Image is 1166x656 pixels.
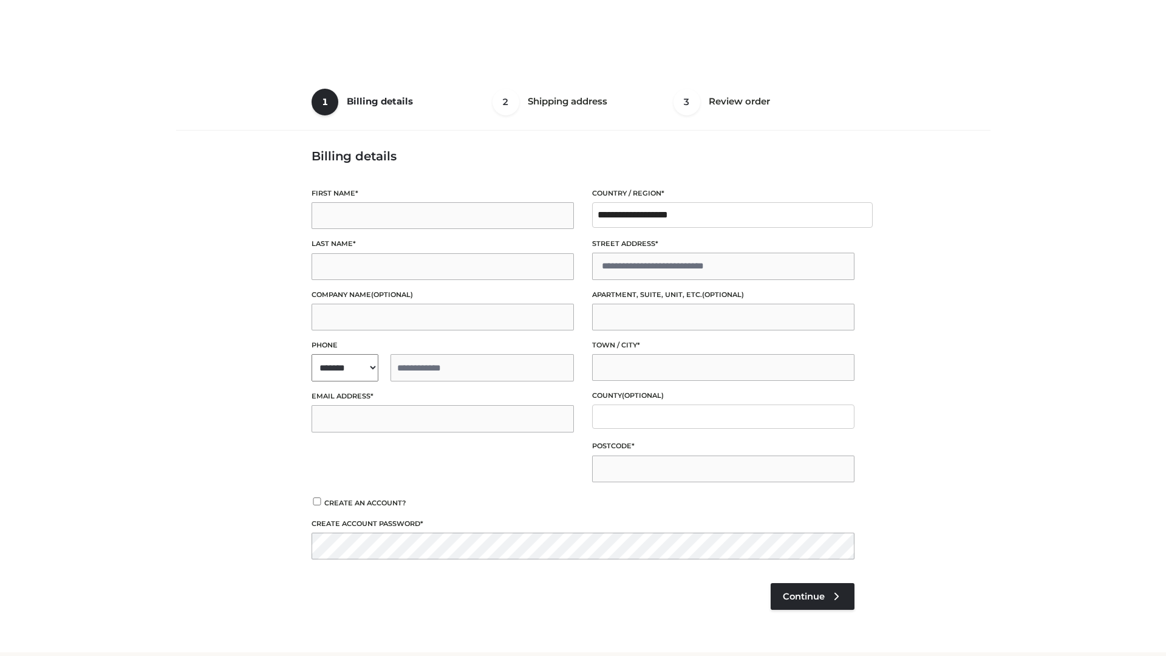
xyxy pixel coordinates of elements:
label: Country / Region [592,188,854,199]
span: (optional) [702,290,744,299]
label: Last name [312,238,574,250]
span: (optional) [622,391,664,400]
label: Phone [312,340,574,351]
h3: Billing details [312,149,854,163]
span: 1 [312,89,338,115]
span: (optional) [371,290,413,299]
label: Town / City [592,340,854,351]
span: Continue [783,591,825,602]
span: 3 [673,89,700,115]
label: County [592,390,854,401]
label: Company name [312,289,574,301]
label: First name [312,188,574,199]
label: Apartment, suite, unit, etc. [592,289,854,301]
label: Create account password [312,518,854,530]
input: Create an account? [312,497,322,505]
label: Street address [592,238,854,250]
span: Create an account? [324,499,406,507]
a: Continue [771,583,854,610]
span: 2 [493,89,519,115]
label: Email address [312,391,574,402]
span: Shipping address [528,95,607,107]
label: Postcode [592,440,854,452]
span: Review order [709,95,770,107]
span: Billing details [347,95,413,107]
